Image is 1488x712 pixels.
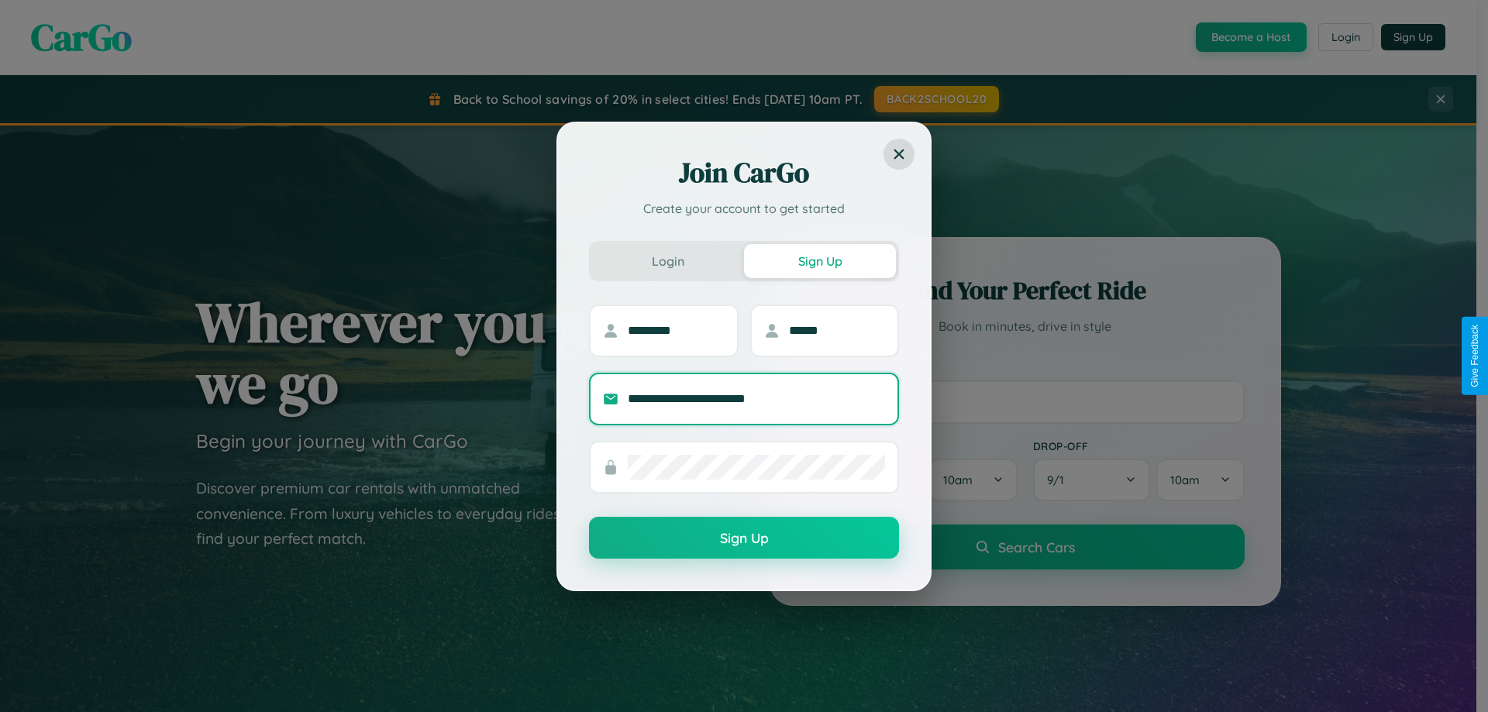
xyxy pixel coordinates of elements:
button: Sign Up [744,244,896,278]
h2: Join CarGo [589,154,899,191]
div: Give Feedback [1469,325,1480,387]
p: Create your account to get started [589,199,899,218]
button: Sign Up [589,517,899,559]
button: Login [592,244,744,278]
